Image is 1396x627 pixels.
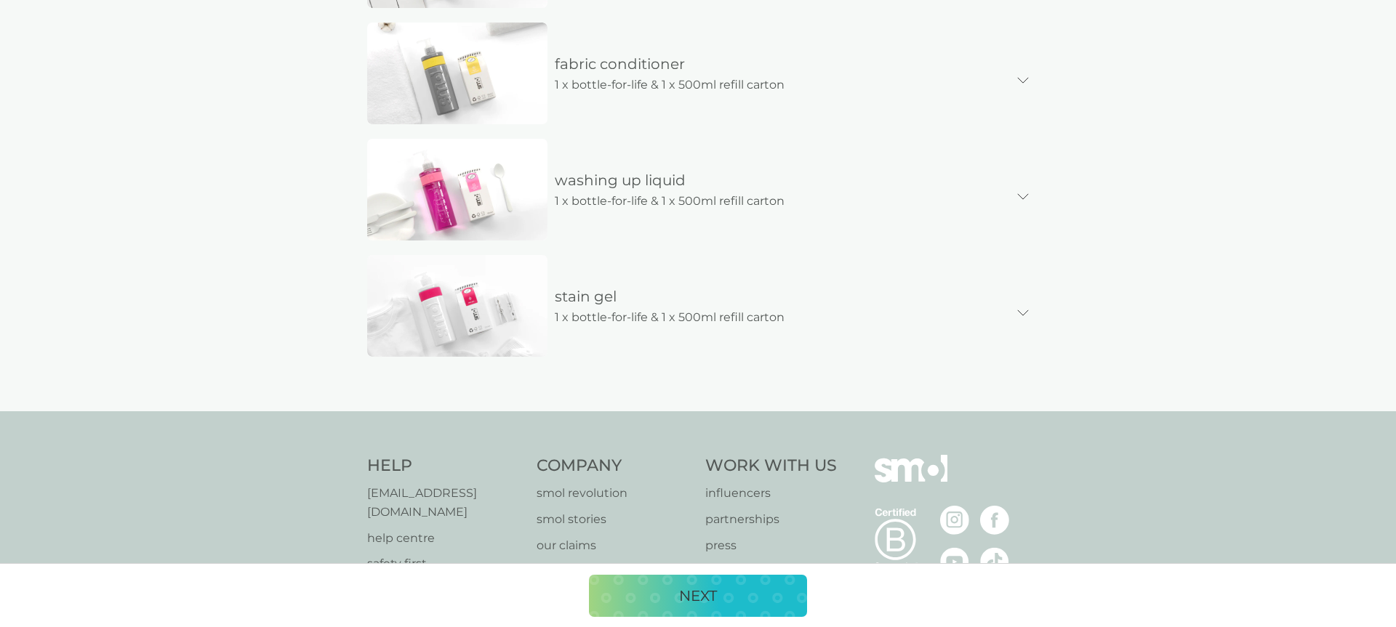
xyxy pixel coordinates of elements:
[537,510,691,529] a: smol stories
[980,506,1009,535] img: visit the smol Facebook page
[547,192,792,211] p: 1 x bottle-for-life & 1 x 500ml refill carton
[547,52,692,76] p: fabric conditioner
[537,536,691,555] a: our claims
[547,285,624,308] p: stain gel
[537,484,691,503] a: smol revolution
[537,562,691,581] a: our impact report
[705,536,837,555] a: press
[367,139,547,240] img: image_3_9dc0c440-16e7-4111-9904-dca3cf40d24f.jpg
[980,547,1009,576] img: visit the smol Tiktok page
[367,255,547,357] img: image_3-1_9b6f25b4-557c-4a73-b4d2-57307d850b7e.jpg
[940,506,969,535] img: visit the smol Instagram page
[547,76,792,94] p: 1 x bottle-for-life & 1 x 500ml refill carton
[367,23,547,124] img: image_5_b6e49748-28e6-48ff-bf11-27e1e3fdd1e5.jpg
[589,575,807,617] button: NEXT
[705,562,837,581] a: careers
[940,547,969,576] img: visit the smol Youtube page
[705,484,837,503] a: influencers
[367,529,522,548] a: help centre
[875,455,947,504] img: smol
[537,455,691,477] h4: Company
[705,455,837,477] h4: Work With Us
[679,584,717,607] p: NEXT
[705,510,837,529] a: partnerships
[367,455,522,477] h4: Help
[367,554,522,573] a: safety first
[367,484,522,521] a: [EMAIL_ADDRESS][DOMAIN_NAME]
[547,169,693,192] p: washing up liquid
[547,308,792,327] p: 1 x bottle-for-life & 1 x 500ml refill carton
